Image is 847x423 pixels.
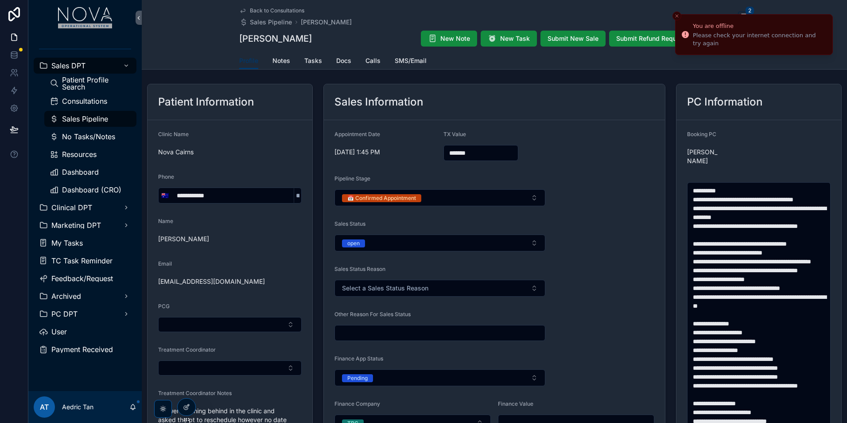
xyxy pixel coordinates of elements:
[693,31,825,47] div: Please check your internet connection and try again
[548,34,598,43] span: Submit New Sale
[44,75,136,91] a: Patient Profile Search
[44,182,136,198] a: Dashboard (CRO)
[239,32,312,45] h1: [PERSON_NAME]
[239,7,304,14] a: Back to Consultations
[34,200,136,215] a: Clinical DPT
[44,111,136,127] a: Sales Pipeline
[239,53,258,70] a: Profile
[616,34,686,43] span: Submit Refund Request
[693,22,825,31] div: You are offline
[158,260,172,267] span: Email
[334,355,383,362] span: Finance App Status
[334,189,545,206] button: Select Button
[158,148,302,157] span: Nova Cairns
[334,235,545,251] button: Select Button
[161,191,169,200] span: 🇦🇺
[34,253,136,269] a: TC Task Reminder
[158,317,302,332] button: Select Button
[239,18,292,27] a: Sales Pipeline
[158,360,302,376] button: Select Button
[672,12,681,20] button: Close toast
[336,53,351,70] a: Docs
[34,306,136,322] a: PC DPT
[34,324,136,340] a: User
[334,369,545,386] button: Select Button
[687,148,718,165] span: [PERSON_NAME]
[51,310,78,317] span: PC DPT
[34,217,136,233] a: Marketing DPT
[51,328,67,335] span: User
[62,98,107,105] span: Consultations
[158,346,216,353] span: Treatment Coordinator
[500,34,530,43] span: New Task
[158,218,173,224] span: Name
[51,204,92,211] span: Clinical DPT
[239,56,258,65] span: Profile
[334,220,365,227] span: Sales Status
[159,188,171,204] button: Select Button
[334,266,385,272] span: Sales Status Reason
[540,31,606,47] button: Submit New Sale
[250,18,292,27] span: Sales Pipeline
[395,56,427,65] span: SMS/Email
[34,341,136,357] a: Payment Received
[481,31,537,47] button: New Task
[301,18,352,27] a: [PERSON_NAME]
[365,53,381,70] a: Calls
[395,53,427,70] a: SMS/Email
[347,194,416,202] div: 📅 Confirmed Appointment
[34,235,136,251] a: My Tasks
[34,270,136,286] a: Feedback/Request
[272,53,290,70] a: Notes
[347,374,368,382] div: Pending
[158,131,189,137] span: Clinic Name
[334,95,423,109] h2: Sales Information
[443,131,466,137] span: TX Value
[62,403,93,411] p: Aedric Tan
[51,275,113,282] span: Feedback/Request
[158,277,302,286] span: [EMAIL_ADDRESS][DOMAIN_NAME]
[62,186,121,193] span: Dashboard (CRO)
[334,400,380,407] span: Finance Company
[44,164,136,180] a: Dashboard
[347,239,360,247] div: open
[34,58,136,74] a: Sales DPT
[58,7,113,28] img: App logo
[62,115,108,122] span: Sales Pipeline
[334,280,545,297] button: Select Button
[687,95,762,109] h2: PC Information
[304,56,322,65] span: Tasks
[158,235,302,243] span: [PERSON_NAME]
[745,6,754,15] span: 2
[44,93,136,109] a: Consultations
[51,62,85,69] span: Sales DPT
[336,56,351,65] span: Docs
[44,129,136,145] a: No Tasks/Notes
[62,151,97,158] span: Resources
[62,76,128,90] span: Patient Profile Search
[158,95,254,109] h2: Patient Information
[158,390,232,396] span: Treatment Coordinator Notes
[44,146,136,162] a: Resources
[40,402,49,412] span: AT
[28,35,142,369] div: scrollable content
[498,400,533,407] span: Finance Value
[51,293,81,300] span: Archived
[62,133,115,140] span: No Tasks/Notes
[51,346,113,353] span: Payment Received
[304,53,322,70] a: Tasks
[365,56,381,65] span: Calls
[62,168,99,176] span: Dashboard
[334,148,436,157] span: [DATE] 1:45 PM
[421,31,477,47] button: New Note
[687,131,716,137] span: Booking PC
[51,257,113,264] span: TC Task Reminder
[158,173,174,180] span: Phone
[440,34,470,43] span: New Note
[51,239,83,247] span: My Tasks
[334,175,370,182] span: Pipeline Stage
[272,56,290,65] span: Notes
[34,288,136,304] a: Archived
[250,7,304,14] span: Back to Consultations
